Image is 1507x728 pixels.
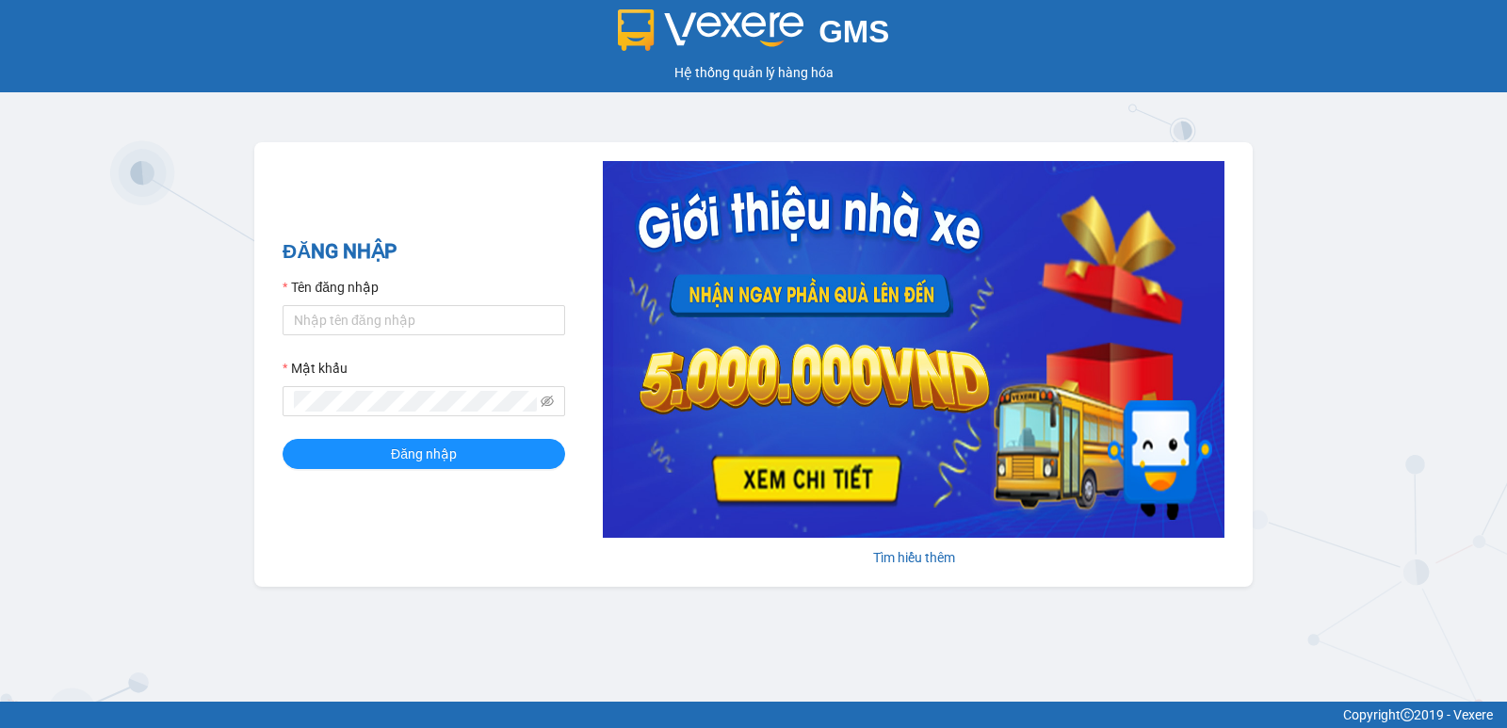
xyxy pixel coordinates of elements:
span: copyright [1401,708,1414,721]
a: GMS [618,28,890,43]
button: Đăng nhập [283,439,565,469]
input: Mật khẩu [294,391,537,412]
span: eye-invisible [541,395,554,408]
h2: ĐĂNG NHẬP [283,236,565,267]
div: Copyright 2019 - Vexere [14,704,1493,725]
div: Hệ thống quản lý hàng hóa [5,62,1502,83]
span: GMS [818,14,889,49]
img: logo 2 [618,9,804,51]
input: Tên đăng nhập [283,305,565,335]
img: banner-0 [603,161,1224,538]
span: Đăng nhập [391,444,457,464]
label: Mật khẩu [283,358,348,379]
label: Tên đăng nhập [283,277,379,298]
div: Tìm hiểu thêm [603,547,1224,568]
